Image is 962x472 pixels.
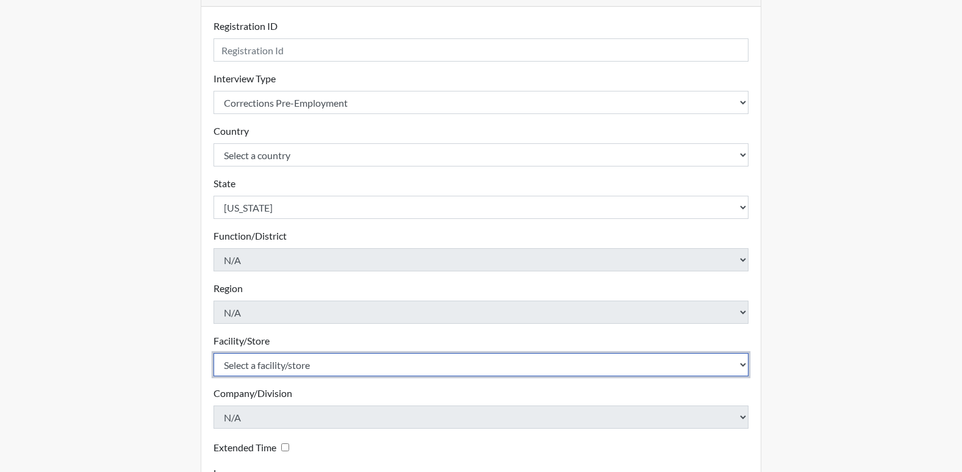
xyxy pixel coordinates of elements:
[214,281,243,296] label: Region
[214,229,287,243] label: Function/District
[214,38,749,62] input: Insert a Registration ID, which needs to be a unique alphanumeric value for each interviewee
[214,386,292,401] label: Company/Division
[214,124,249,138] label: Country
[214,71,276,86] label: Interview Type
[214,334,270,348] label: Facility/Store
[214,438,294,456] div: Checking this box will provide the interviewee with an accomodation of extra time to answer each ...
[214,440,276,455] label: Extended Time
[214,19,278,34] label: Registration ID
[214,176,235,191] label: State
